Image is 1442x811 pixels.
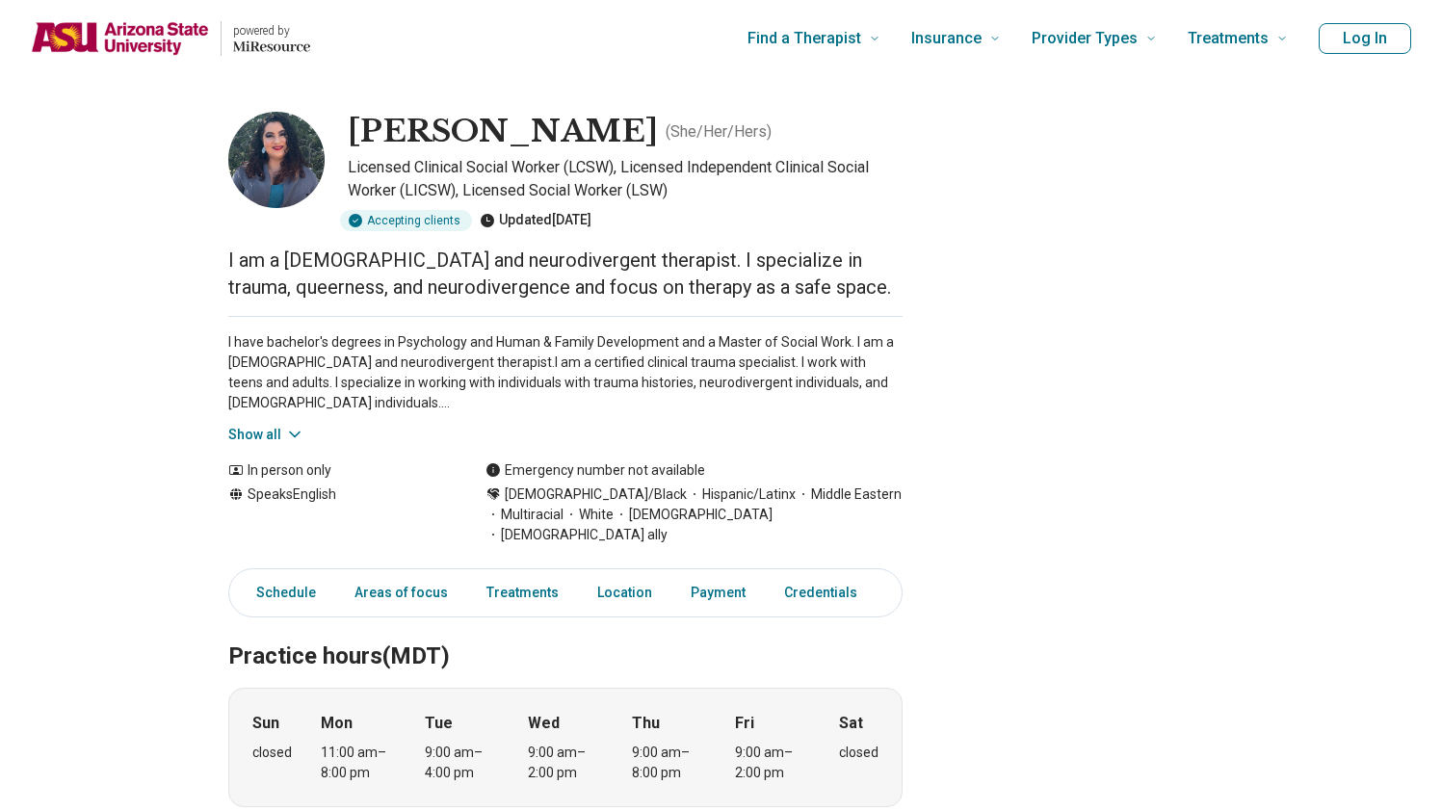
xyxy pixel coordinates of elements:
[839,712,863,735] strong: Sat
[1188,25,1269,52] span: Treatments
[348,156,903,202] p: Licensed Clinical Social Worker (LCSW), Licensed Independent Clinical Social Worker (LICSW), Lice...
[614,505,773,525] span: [DEMOGRAPHIC_DATA]
[687,484,796,505] span: Hispanic/Latinx
[666,120,772,144] p: ( She/Her/Hers )
[233,23,310,39] p: powered by
[233,573,328,613] a: Schedule
[528,743,602,783] div: 9:00 am – 2:00 pm
[485,460,705,481] div: Emergency number not available
[340,210,472,231] div: Accepting clients
[485,505,564,525] span: Multiracial
[228,247,903,301] p: I am a [DEMOGRAPHIC_DATA] and neurodivergent therapist. I specialize in trauma, queerness, and ne...
[31,8,310,69] a: Home page
[485,525,668,545] span: [DEMOGRAPHIC_DATA] ally
[505,484,687,505] span: [DEMOGRAPHIC_DATA]/Black
[911,25,982,52] span: Insurance
[252,743,292,763] div: closed
[252,712,279,735] strong: Sun
[228,112,325,208] img: Maya Duncan-Pope, Licensed Clinical Social Worker (LCSW)
[425,743,499,783] div: 9:00 am – 4:00 pm
[528,712,560,735] strong: Wed
[425,712,453,735] strong: Tue
[480,210,591,231] div: Updated [DATE]
[679,573,757,613] a: Payment
[735,712,754,735] strong: Fri
[228,484,447,545] div: Speaks English
[343,573,459,613] a: Areas of focus
[773,573,880,613] a: Credentials
[228,594,903,673] h2: Practice hours (MDT)
[586,573,664,613] a: Location
[228,425,304,445] button: Show all
[839,743,878,763] div: closed
[228,688,903,807] div: When does the program meet?
[747,25,861,52] span: Find a Therapist
[228,460,447,481] div: In person only
[632,712,660,735] strong: Thu
[321,712,353,735] strong: Mon
[735,743,809,783] div: 9:00 am – 2:00 pm
[564,505,614,525] span: White
[796,484,902,505] span: Middle Eastern
[1032,25,1138,52] span: Provider Types
[228,332,903,413] p: I have bachelor's degrees in Psychology and Human & Family Development and a Master of Social Wor...
[1319,23,1411,54] button: Log In
[321,743,395,783] div: 11:00 am – 8:00 pm
[475,573,570,613] a: Treatments
[632,743,706,783] div: 9:00 am – 8:00 pm
[348,112,658,152] h1: [PERSON_NAME]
